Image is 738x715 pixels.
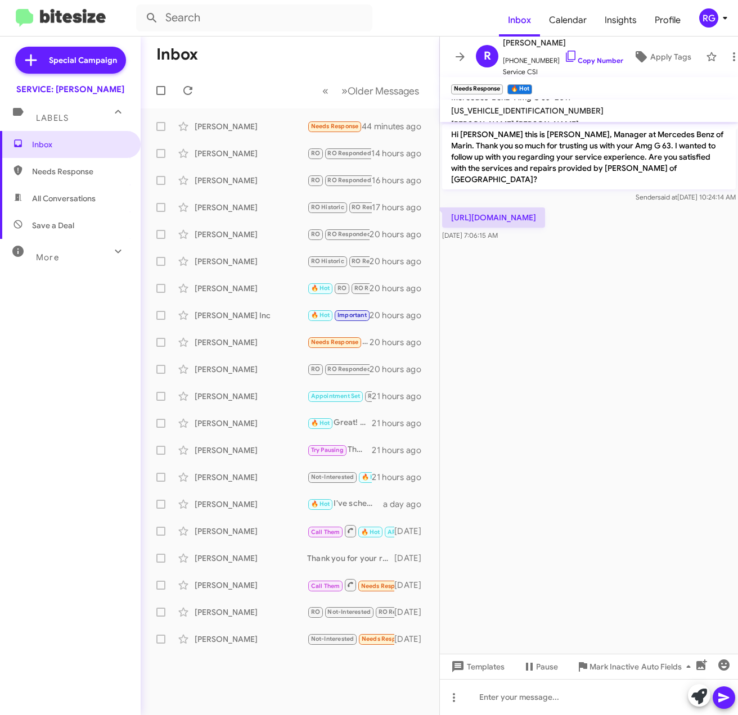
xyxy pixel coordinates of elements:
[307,282,370,295] div: We're flying back to [GEOGRAPHIC_DATA] and leaving the car here, so it won't be used much. So pro...
[32,139,128,150] span: Inbox
[307,444,372,456] div: That’s perfectly fine! Just let me know when you’re ready, and we can schedule your appointment.
[690,8,726,28] button: RG
[307,632,394,645] div: Also sorry for the delay in responding
[195,418,307,429] div: [PERSON_NAME]
[307,605,394,618] div: My car is not yet in need of service. Check in your records.
[307,390,372,402] div: Thanks [PERSON_NAME]. We appreciate the tire repair. However the tires were fairly new from you a...
[370,337,430,348] div: 20 hours ago
[371,148,430,159] div: 14 hours ago
[352,203,419,211] span: RO Responded Historic
[372,391,430,402] div: 21 hours ago
[32,220,74,231] span: Save a Deal
[372,418,430,429] div: 21 hours ago
[372,472,430,483] div: 21 hours ago
[623,47,700,67] button: Apply Tags
[650,47,691,67] span: Apply Tags
[311,257,344,265] span: RO Historic
[372,175,430,186] div: 16 hours ago
[311,123,359,130] span: Needs Response
[327,177,371,184] span: RO Responded
[503,36,623,49] span: [PERSON_NAME]
[361,582,409,590] span: Needs Response
[307,147,371,160] div: [PERSON_NAME] please call me back [PHONE_NUMBER] thank you
[195,445,307,456] div: [PERSON_NAME]
[394,553,430,564] div: [DATE]
[311,230,320,238] span: RO
[195,472,307,483] div: [PERSON_NAME]
[195,364,307,375] div: [PERSON_NAME]
[536,657,558,677] span: Pause
[362,635,409,642] span: Needs Response
[311,500,330,508] span: 🔥 Hot
[503,66,623,78] span: Service CSI
[195,310,307,321] div: [PERSON_NAME] Inc
[195,283,307,294] div: [PERSON_NAME]
[699,8,718,28] div: RG
[322,84,328,98] span: «
[596,4,646,37] a: Insights
[311,608,320,616] span: RO
[195,391,307,402] div: [PERSON_NAME]
[307,470,372,483] div: Hi Bong, we do have a coupon on our website that I can honor for $100.00 off brake pad & rotor re...
[311,284,330,292] span: 🔥 Hot
[507,84,532,94] small: 🔥 Hot
[195,553,307,564] div: [PERSON_NAME]
[32,193,96,204] span: All Conversations
[372,202,430,213] div: 17 hours ago
[636,193,736,201] span: Sender [DATE] 10:24:14 AM
[646,4,690,37] span: Profile
[311,338,359,346] span: Needs Response
[311,177,320,184] span: RO
[451,106,604,116] span: [US_VEHICLE_IDENTIFICATION_NUMBER]
[311,446,344,454] span: Try Pausing
[195,121,307,132] div: [PERSON_NAME]
[394,607,430,618] div: [DATE]
[195,337,307,348] div: [PERSON_NAME]
[327,608,371,616] span: Not-Interested
[641,657,695,677] span: Auto Fields
[442,231,498,239] span: [DATE] 7:06:15 AM
[370,256,430,267] div: 20 hours ago
[388,528,443,536] span: APPOINTMENT SET
[195,148,307,159] div: [PERSON_NAME]
[36,252,59,263] span: More
[379,608,422,616] span: RO Responded
[195,580,307,591] div: [PERSON_NAME]
[311,365,320,373] span: RO
[316,79,426,102] nav: Page navigation example
[327,150,371,157] span: RO Responded
[361,528,380,536] span: 🔥 Hot
[352,257,419,265] span: RO Responded Historic
[341,84,348,98] span: »
[658,193,677,201] span: said at
[136,4,372,31] input: Search
[337,284,346,292] span: RO
[195,229,307,240] div: [PERSON_NAME]
[311,150,320,157] span: RO
[514,657,567,677] button: Pause
[451,84,503,94] small: Needs Response
[307,336,370,349] div: Thanks anyway
[316,79,335,102] button: Previous
[195,202,307,213] div: [PERSON_NAME]
[307,553,394,564] div: Thank you for your response! Feel free to reach out when you're ready to schedule your service ap...
[368,392,377,400] span: RO
[195,526,307,537] div: [PERSON_NAME]
[442,124,736,189] p: Hi [PERSON_NAME] this is [PERSON_NAME], Manager at Mercedes Benz of Marin. Thank you so much for ...
[503,49,623,66] span: [PHONE_NUMBER]
[589,657,639,677] span: Mark Inactive
[195,175,307,186] div: [PERSON_NAME]
[307,524,394,538] div: Ok. Will let you know
[311,635,354,642] span: Not-Interested
[499,4,540,37] a: Inbox
[394,633,430,645] div: [DATE]
[540,4,596,37] span: Calendar
[370,364,430,375] div: 20 hours ago
[156,46,198,64] h1: Inbox
[363,121,430,132] div: 44 minutes ago
[307,309,370,322] div: Hi, looks like we recommended 2 tires in the red. I can offer $91.00 ~ off 2 tires , total w/labo...
[370,283,430,294] div: 20 hours ago
[36,113,69,123] span: Labels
